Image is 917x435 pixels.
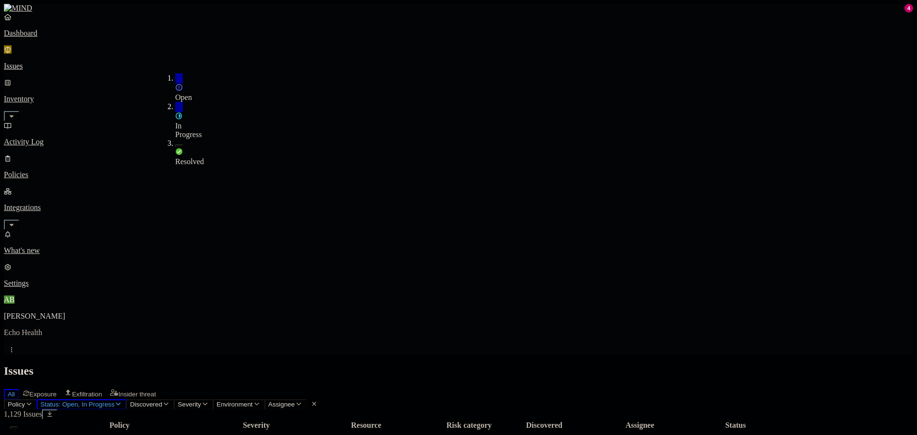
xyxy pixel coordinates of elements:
[175,93,192,101] span: Open
[298,421,434,430] div: Resource
[4,121,913,146] a: Activity Log
[4,410,42,418] span: 1,129 Issues
[217,401,253,408] span: Environment
[4,295,14,304] span: AB
[4,279,913,288] p: Settings
[4,138,913,146] p: Activity Log
[175,84,183,91] img: status-open
[4,29,913,38] p: Dashboard
[504,421,584,430] div: Discovered
[25,421,214,430] div: Policy
[10,426,18,429] button: Select all
[4,154,913,179] a: Policies
[268,401,295,408] span: Assignee
[4,45,913,70] a: Issues
[216,421,296,430] div: Severity
[4,203,913,212] p: Integrations
[4,187,913,228] a: Integrations
[586,421,694,430] div: Assignee
[436,421,502,430] div: Risk category
[695,421,776,430] div: Status
[4,4,913,13] a: MIND
[4,170,913,179] p: Policies
[4,95,913,103] p: Inventory
[130,401,162,408] span: Discovered
[178,401,201,408] span: Severity
[4,246,913,255] p: What's new
[4,230,913,255] a: What's new
[29,391,56,398] span: Exposure
[4,263,913,288] a: Settings
[4,62,913,70] p: Issues
[8,401,25,408] span: Policy
[72,391,102,398] span: Exfiltration
[4,312,913,321] p: [PERSON_NAME]
[41,401,114,408] span: Status: Open, In Progress
[118,391,156,398] span: Insider threat
[175,157,204,166] span: Resolved
[175,112,182,120] img: status-in-progress
[4,78,913,120] a: Inventory
[8,391,15,398] span: All
[175,122,202,139] span: In Progress
[175,148,183,155] img: status-resolved
[4,328,913,337] p: Echo Health
[4,4,32,13] img: MIND
[4,365,913,378] h2: Issues
[4,13,913,38] a: Dashboard
[904,4,913,13] div: 4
